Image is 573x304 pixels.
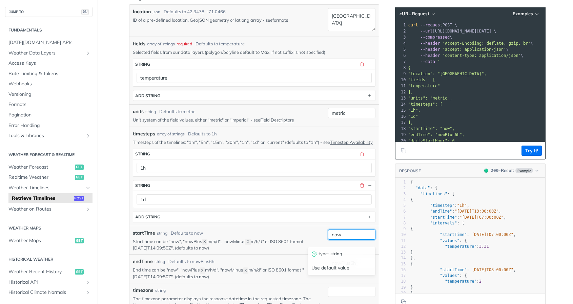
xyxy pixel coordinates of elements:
span: Versioning [8,91,91,98]
span: : , [411,267,516,272]
a: Weather Mapsget [5,236,93,246]
button: Delete [359,182,365,189]
span: "1d" [408,114,418,119]
div: - Result [491,167,514,174]
span: get [75,175,84,180]
a: Retrieve Timelinespost [8,193,93,203]
div: 19 [395,132,407,138]
button: string [133,180,375,191]
label: endTime [133,258,153,265]
div: 6 [395,52,407,59]
span: [DATE][DOMAIN_NAME] APIs [8,39,91,46]
span: \ [408,47,509,52]
div: 9 [395,71,407,77]
div: ADD string [135,214,160,219]
span: "[DATE]T07:00:00Z" [469,232,513,237]
span: cURL Request [400,11,429,17]
span: Formats [8,101,91,108]
span: Pagination [8,112,91,118]
span: Retrieve Timelines [12,195,73,202]
div: 17 [395,273,406,279]
div: 12 [395,244,406,249]
span: "intervals" [430,221,457,225]
span: Weather on Routes [8,206,84,213]
span: "data" [415,186,430,190]
span: [URL][DOMAIN_NAME][DATE] \ [408,29,496,34]
span: \ [408,35,452,40]
div: 5 [395,203,406,209]
div: 14 [395,255,406,261]
span: 2 [479,279,482,284]
button: string [133,149,375,159]
a: formats [272,17,288,23]
p: ID of a pre-defined location, GeoJSON geometry or latlong array - see [133,17,325,23]
span: Examples [513,11,533,17]
span: "temperature" [408,84,440,88]
div: Defaults to nowPlus6h [168,258,214,265]
span: \ [408,53,524,58]
span: "[DATE]T13:00:00Z" [455,209,499,214]
div: string [155,259,165,265]
div: required [177,41,192,47]
span: { [411,226,413,231]
span: "[DATE]T08:00:00Z" [469,267,513,272]
span: "startTime" [440,232,467,237]
div: Defaults to 42.3478, -71.0466 [164,8,226,15]
span: "endTime" [430,209,452,214]
p: Unit system of the field values, either "metric" or "imperial" - see [133,117,325,123]
button: ADD string [133,212,375,222]
span: X [203,240,206,244]
span: } [411,285,413,290]
span: : , [411,232,516,237]
div: string [135,183,150,188]
button: Copy to clipboard [399,146,408,156]
span: : , [411,215,506,220]
a: Weather Forecastget [5,162,93,172]
span: 200 [484,169,488,173]
button: Examples [510,10,542,17]
label: startTime [133,230,155,237]
button: RESPONSE [399,168,421,174]
label: units [133,108,144,115]
div: string [145,109,156,115]
span: Historical API [8,279,84,286]
span: "1h" [457,203,467,208]
span: "startTime" [440,267,467,272]
div: 18 [395,279,406,284]
span: Weather Forecast [8,164,73,171]
div: 13 [395,95,407,101]
div: 8 [395,220,406,226]
span: 3.31 [479,244,489,249]
span: post [74,196,84,201]
a: [DATE][DOMAIN_NAME] APIs [5,38,93,48]
span: "values" [440,238,459,243]
span: { [411,262,413,266]
span: X [245,268,247,273]
a: Versioning [5,89,93,100]
span: --request [421,23,443,27]
button: Show subpages for Historical Climate Normals [85,290,91,295]
div: 14 [395,101,407,107]
div: string [157,230,167,236]
button: 200200-ResultExample [481,167,541,174]
a: Formats [5,100,93,110]
span: --url [421,29,433,34]
span: "values" [440,273,459,278]
div: Defaults to temperature [196,41,245,47]
span: "dailyStartHour": 6 [408,138,455,143]
span: "timestep" [430,203,454,208]
div: 12 [395,89,407,95]
label: location [133,8,151,15]
span: --header [421,53,440,58]
div: 18 [395,126,407,132]
span: Historical Climate Normals [8,289,84,296]
div: 3 [395,191,406,197]
span: Tools & Libraries [8,132,84,139]
a: Weather Recent Historyget [5,267,93,277]
span: ], [408,120,413,125]
div: Defaults to 1h [188,131,217,137]
span: "timesteps": [ [408,102,443,107]
span: "startTime" [430,215,457,220]
span: valid [311,251,317,257]
span: 200 [491,168,498,173]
